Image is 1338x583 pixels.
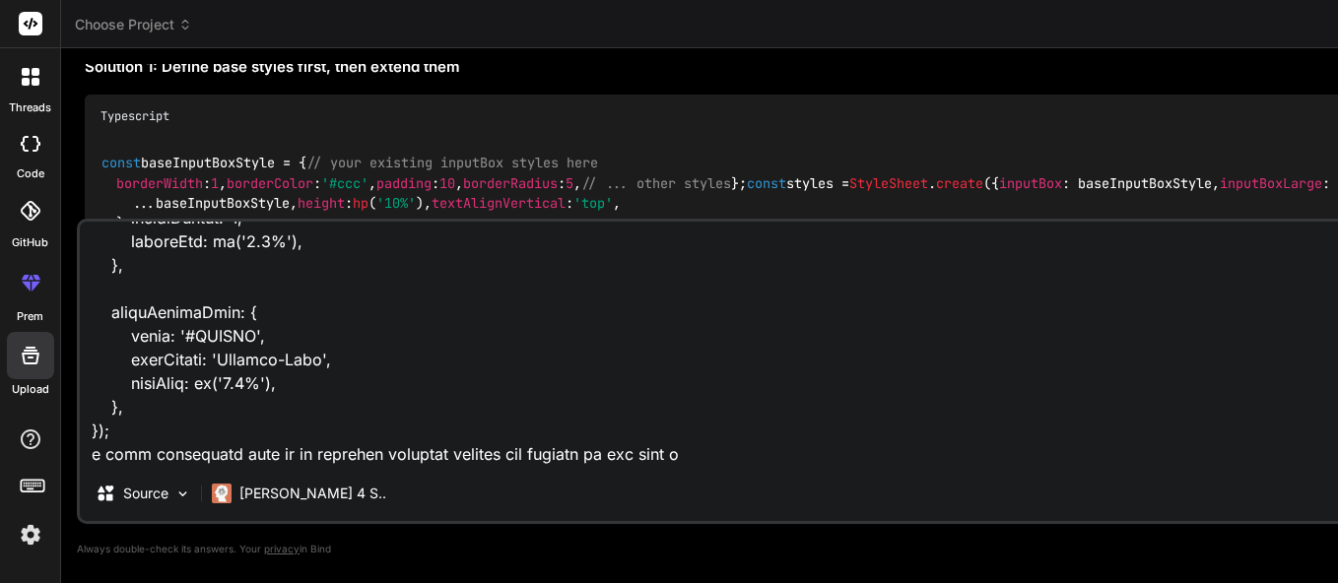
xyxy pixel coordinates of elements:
[573,194,613,212] span: 'top'
[14,518,47,551] img: settings
[75,15,192,34] span: Choose Project
[100,108,169,124] span: Typescript
[581,174,731,192] span: // ... other styles
[123,484,168,503] p: Source
[376,194,416,212] span: '10%'
[298,194,345,212] span: height
[439,174,455,192] span: 10
[17,308,43,325] label: prem
[212,484,232,503] img: Claude 4 Sonnet
[12,381,49,398] label: Upload
[1220,174,1322,192] span: inputBoxLarge
[9,99,51,116] label: threads
[566,174,573,192] span: 5
[211,174,219,192] span: 1
[12,234,48,251] label: GitHub
[463,174,558,192] span: borderRadius
[306,155,598,172] span: // your existing inputBox styles here
[432,194,566,212] span: textAlignVertical
[101,155,141,172] span: const
[174,486,191,502] img: Pick Models
[376,174,432,192] span: padding
[747,174,786,192] span: const
[239,484,386,503] p: [PERSON_NAME] 4 S..
[17,165,44,182] label: code
[321,174,368,192] span: '#ccc'
[353,194,368,212] span: hp
[227,174,313,192] span: borderColor
[849,174,928,192] span: StyleSheet
[999,174,1062,192] span: inputBox
[264,543,300,554] span: privacy
[116,174,203,192] span: borderWidth
[936,174,983,192] span: create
